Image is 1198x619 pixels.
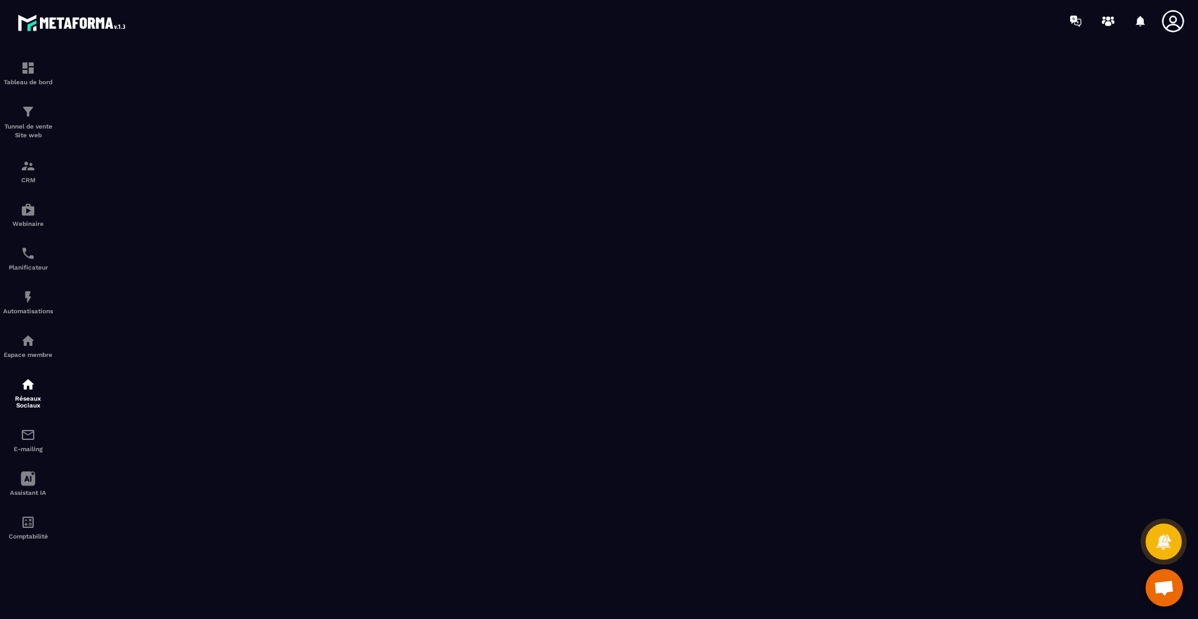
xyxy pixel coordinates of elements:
img: accountant [21,515,36,530]
a: automationsautomationsEspace membre [3,324,53,368]
a: schedulerschedulerPlanificateur [3,236,53,280]
p: Webinaire [3,220,53,227]
div: Ouvrir le chat [1146,569,1183,607]
p: Assistant IA [3,489,53,496]
img: logo [17,11,130,34]
p: E-mailing [3,446,53,452]
a: formationformationCRM [3,149,53,193]
p: Réseaux Sociaux [3,395,53,409]
a: formationformationTunnel de vente Site web [3,95,53,149]
img: formation [21,158,36,173]
img: social-network [21,377,36,392]
p: Tunnel de vente Site web [3,122,53,140]
p: CRM [3,177,53,183]
p: Comptabilité [3,533,53,540]
img: formation [21,104,36,119]
img: automations [21,202,36,217]
a: automationsautomationsWebinaire [3,193,53,236]
p: Tableau de bord [3,79,53,85]
a: accountantaccountantComptabilité [3,505,53,549]
a: social-networksocial-networkRéseaux Sociaux [3,368,53,418]
p: Espace membre [3,351,53,358]
img: scheduler [21,246,36,261]
a: emailemailE-mailing [3,418,53,462]
a: automationsautomationsAutomatisations [3,280,53,324]
img: automations [21,333,36,348]
img: email [21,427,36,442]
img: automations [21,290,36,305]
a: formationformationTableau de bord [3,51,53,95]
p: Planificateur [3,264,53,271]
img: formation [21,61,36,76]
p: Automatisations [3,308,53,314]
a: Assistant IA [3,462,53,505]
